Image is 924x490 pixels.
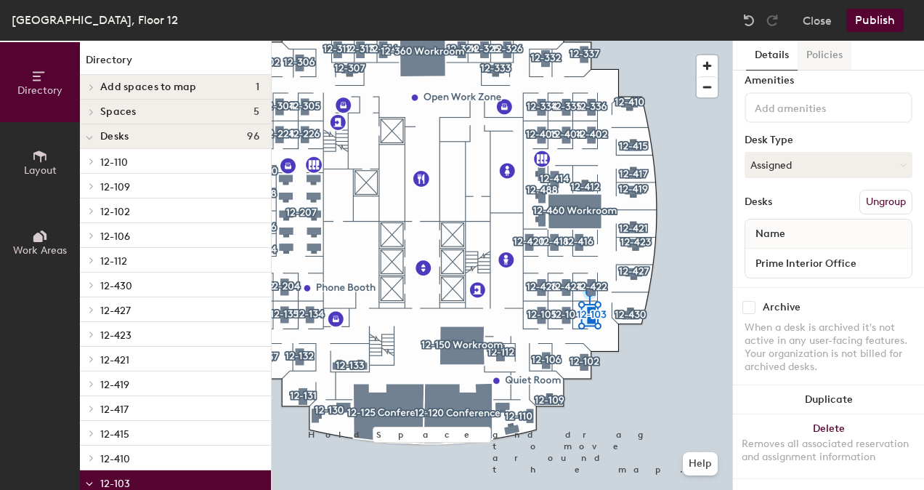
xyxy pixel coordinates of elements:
span: Name [748,221,793,247]
img: Undo [742,13,756,28]
span: Directory [17,84,62,97]
span: 12-112 [100,255,127,268]
span: 12-415 [100,428,129,441]
span: 12-427 [100,305,131,317]
input: Add amenities [752,98,883,116]
span: 1 [256,81,259,93]
span: 12-110 [100,156,128,169]
div: Desk Type [745,134,912,146]
input: Unnamed desk [748,253,909,273]
button: Publish [846,9,904,32]
span: 12-106 [100,230,130,243]
span: 96 [247,131,259,142]
span: 12-423 [100,329,131,342]
span: 12-419 [100,379,129,391]
button: Assigned [745,152,912,178]
span: Add spaces to map [100,81,197,93]
span: Spaces [100,106,137,118]
span: 12-410 [100,453,130,465]
span: 12-417 [100,403,129,416]
span: 12-102 [100,206,130,218]
div: [GEOGRAPHIC_DATA], Floor 12 [12,11,178,29]
span: 12-421 [100,354,129,366]
span: Layout [24,164,57,177]
span: 5 [254,106,259,118]
h1: Directory [80,52,271,75]
button: Details [746,41,798,71]
button: Close [803,9,832,32]
div: Amenities [745,75,912,87]
div: Archive [763,302,801,313]
span: Desks [100,131,129,142]
button: DeleteRemoves all associated reservation and assignment information [733,414,924,478]
button: Ungroup [859,190,912,214]
button: Duplicate [733,385,924,414]
span: 12-430 [100,280,132,292]
div: Removes all associated reservation and assignment information [742,438,915,464]
div: Desks [745,196,772,208]
button: Policies [798,41,851,71]
img: Redo [765,13,779,28]
div: When a desk is archived it's not active in any user-facing features. Your organization is not bil... [745,321,912,374]
span: Work Areas [13,244,67,257]
span: 12-103 [100,478,130,490]
span: 12-109 [100,181,130,193]
button: Help [683,452,718,475]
